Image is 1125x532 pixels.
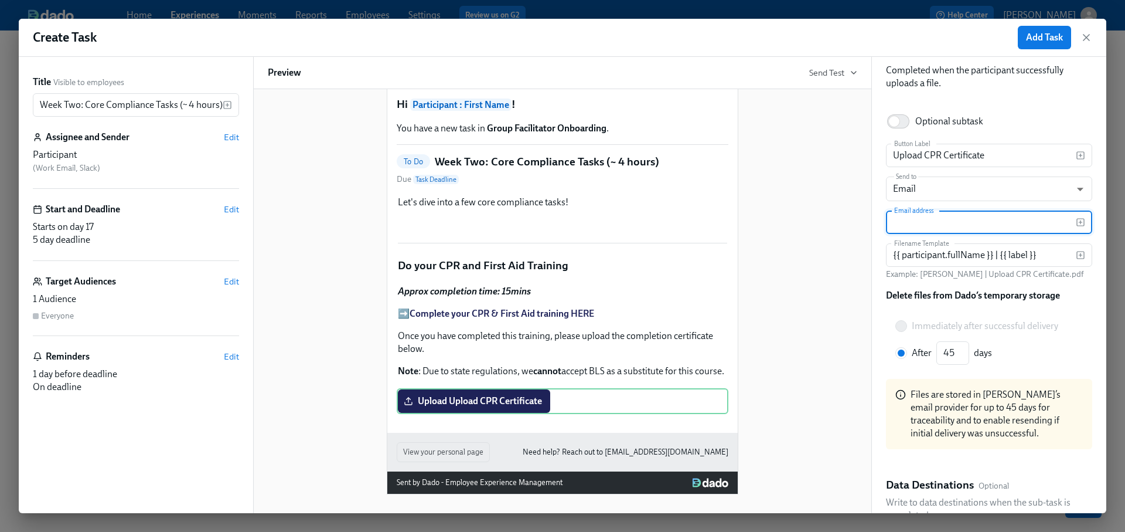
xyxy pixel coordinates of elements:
button: Edit [224,204,239,215]
strong: Group Facilitator Onboarding [487,123,606,134]
div: Email [886,177,1092,201]
div: Completed when the participant successfully uploads a file. [886,64,1092,90]
svg: Insert text variable [223,100,232,110]
a: Need help? Reach out to [EMAIL_ADDRESS][DOMAIN_NAME] [523,446,728,459]
div: 1 Audience [33,293,239,306]
span: 5 day deadline [33,234,90,245]
h6: Preview [268,66,301,79]
svg: Insert text variable [1076,151,1085,160]
span: Visible to employees [53,77,124,88]
p: Write to data destinations when the sub-task is completed [886,496,1092,522]
div: Start and DeadlineEditStarts on day 175 day deadline [33,203,239,261]
h6: Start and Deadline [46,203,120,216]
div: Approx completion time: 15mins ➡️Complete your CPR & First Aid training HERE Once you have comple... [397,284,728,379]
button: Edit [224,351,239,362]
h1: Hi ! [397,97,728,113]
img: Dado [693,478,728,487]
h6: Delete files from Dado’s temporary storage [886,289,1060,302]
div: Files are stored in [PERSON_NAME]’s email provider for up to 45 days for traceability and to enab... [911,388,1083,440]
h5: Week Two: Core Compliance Tasks (~ 4 hours) [435,154,659,170]
svg: Insert text variable [1076,218,1085,227]
div: Target AudiencesEdit1 AudienceEveryone [33,275,239,336]
span: Due [397,174,459,185]
h6: Reminders [46,350,90,363]
button: Edit [224,131,239,143]
div: RemindersEdit1 day before deadlineOn deadline [33,350,239,394]
svg: Insert text variable [1076,250,1085,260]
div: After days [912,341,992,365]
div: Sent by Dado - Employee Experience Management [397,476,562,489]
h5: Data Destinations [886,477,974,493]
div: Optional subtask [915,115,983,128]
div: Participant [33,148,239,161]
h6: Target Audiences [46,275,116,288]
div: Everyone [41,310,74,321]
label: Title [33,76,51,89]
button: View your personal page [397,442,490,462]
button: Add Task [1018,26,1071,49]
div: On deadline [33,381,239,394]
h6: Assignee and Sender [46,131,129,144]
span: Immediately after successful delivery [912,320,1058,333]
button: Send Test [809,67,857,79]
span: Optional [979,480,1009,492]
button: Edit [224,276,239,287]
input: After days [936,341,969,365]
div: Let's dive into a few core compliance tasks! [397,195,728,210]
span: View your personal page [403,446,483,458]
p: You have a new task in . [397,122,728,135]
div: Do your CPR and First Aid Training [397,257,728,275]
div: Upload Upload CPR Certificate [397,388,728,414]
span: To Do [397,157,430,166]
p: Example: [PERSON_NAME] | Upload CPR Certificate.pdf [886,269,1092,280]
div: Starts on day 17 [33,221,239,233]
div: Assignee and SenderEditParticipant (Work Email, Slack) [33,131,239,189]
h1: Create Task [33,29,97,46]
span: Participant : First Name [410,99,512,111]
span: Task Deadline [413,175,459,184]
span: Add Task [1026,32,1063,43]
span: ( Work Email, Slack ) [33,163,100,173]
div: 1 day before deadline [33,368,239,381]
